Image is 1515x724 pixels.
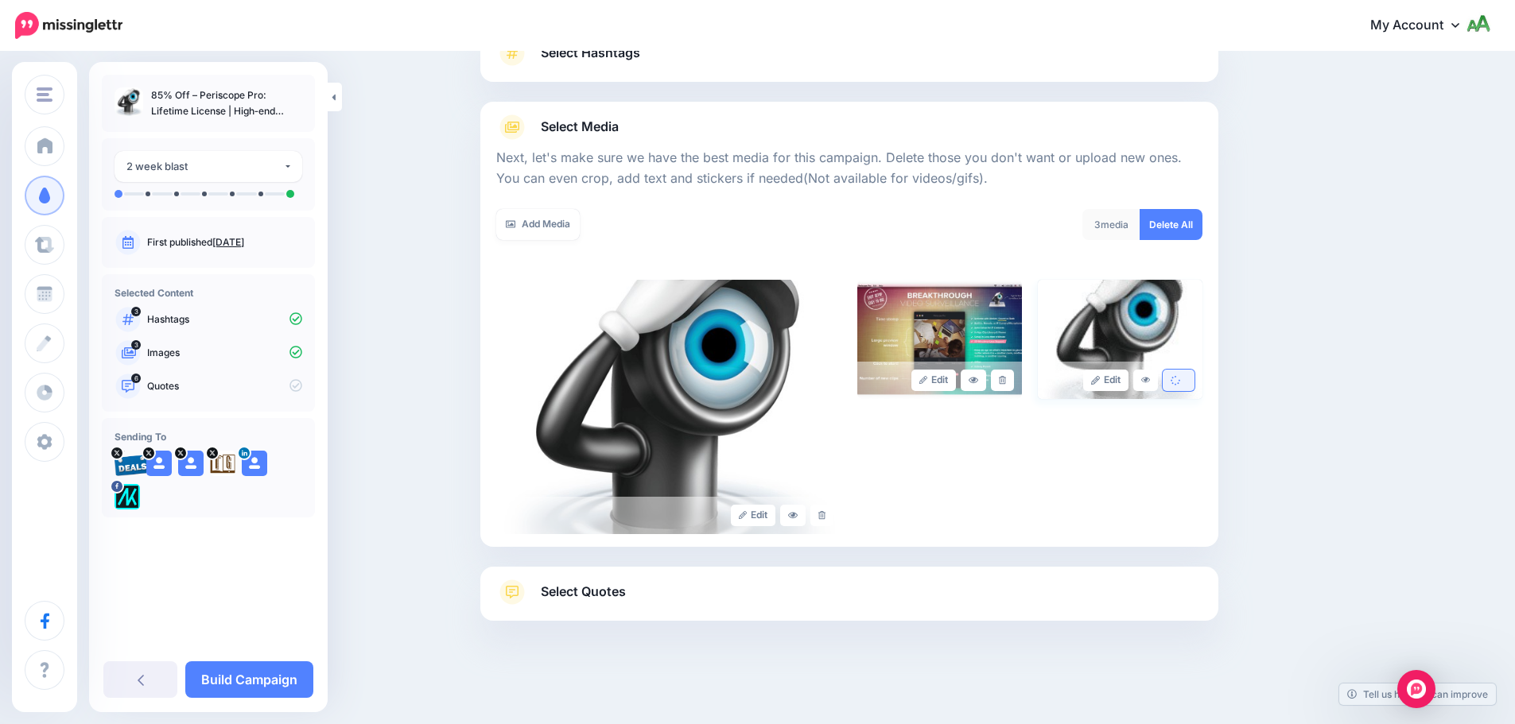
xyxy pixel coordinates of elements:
[258,192,263,196] li: A post will be sent on day 10
[147,346,302,360] p: Images
[147,235,302,250] p: First published
[230,192,235,196] li: A post will be sent on day 7
[115,431,302,443] h4: Sending To
[1038,280,1202,399] img: 56df149537b1880e456029ef8a90bc6f_large.jpg
[115,484,140,509] img: 300371053_782866562685722_1733786435366177641_n-bsa128417.png
[496,579,1202,621] a: Select Quotes
[151,87,302,119] p: 85% Off – Periscope Pro: Lifetime License | High‑end Video Surveillance App – for Mac
[286,190,294,198] li: A post will be sent on day 14
[496,209,580,240] a: Add Media
[115,87,143,116] img: 322ff45fc96a9068a3426cebe2012aca_thumb.jpg
[131,307,141,316] span: 3
[37,87,52,102] img: menu.png
[178,451,204,476] img: user_default_image.png
[115,451,150,476] img: 95cf0fca748e57b5e67bba0a1d8b2b21-27699.png
[857,280,1022,399] img: f4851b04a9b736a528a876d3b215662c_large.jpg
[210,451,235,476] img: agK0rCH6-27705.jpg
[174,192,179,196] li: A post will be sent on day 2
[911,370,957,391] a: Edit
[147,379,302,393] p: Quotes
[1083,370,1128,391] a: Edit
[131,374,141,383] span: 6
[1082,209,1140,240] div: media
[242,451,267,476] img: user_default_image.png
[541,116,619,137] span: Select Media
[496,114,1202,140] a: Select Media
[115,190,122,198] li: A post will be sent on day 0
[496,41,1202,82] a: Select Hashtags
[212,236,244,248] a: [DATE]
[146,451,172,476] img: user_default_image.png
[146,192,150,196] li: A post will be sent on day 1
[115,287,302,299] h4: Selected Content
[496,280,841,534] img: 322ff45fc96a9068a3426cebe2012aca_large.jpg
[1140,209,1202,240] a: Delete All
[15,12,122,39] img: Missinglettr
[1339,683,1496,705] a: Tell us how we can improve
[496,140,1202,534] div: Select Media
[126,157,283,176] div: 2 week blast
[541,581,626,602] span: Select Quotes
[131,340,141,350] span: 3
[202,192,207,196] li: A post will be sent on day 5
[1354,6,1491,45] a: My Account
[731,505,776,526] a: Edit
[115,151,302,182] button: 2 week blast
[1397,670,1435,708] div: Open Intercom Messenger
[1094,219,1101,230] span: 3
[541,42,640,64] span: Select Hashtags
[147,312,302,327] p: Hashtags
[496,148,1202,189] p: Next, let's make sure we have the best media for this campaign. Delete those you don't want or up...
